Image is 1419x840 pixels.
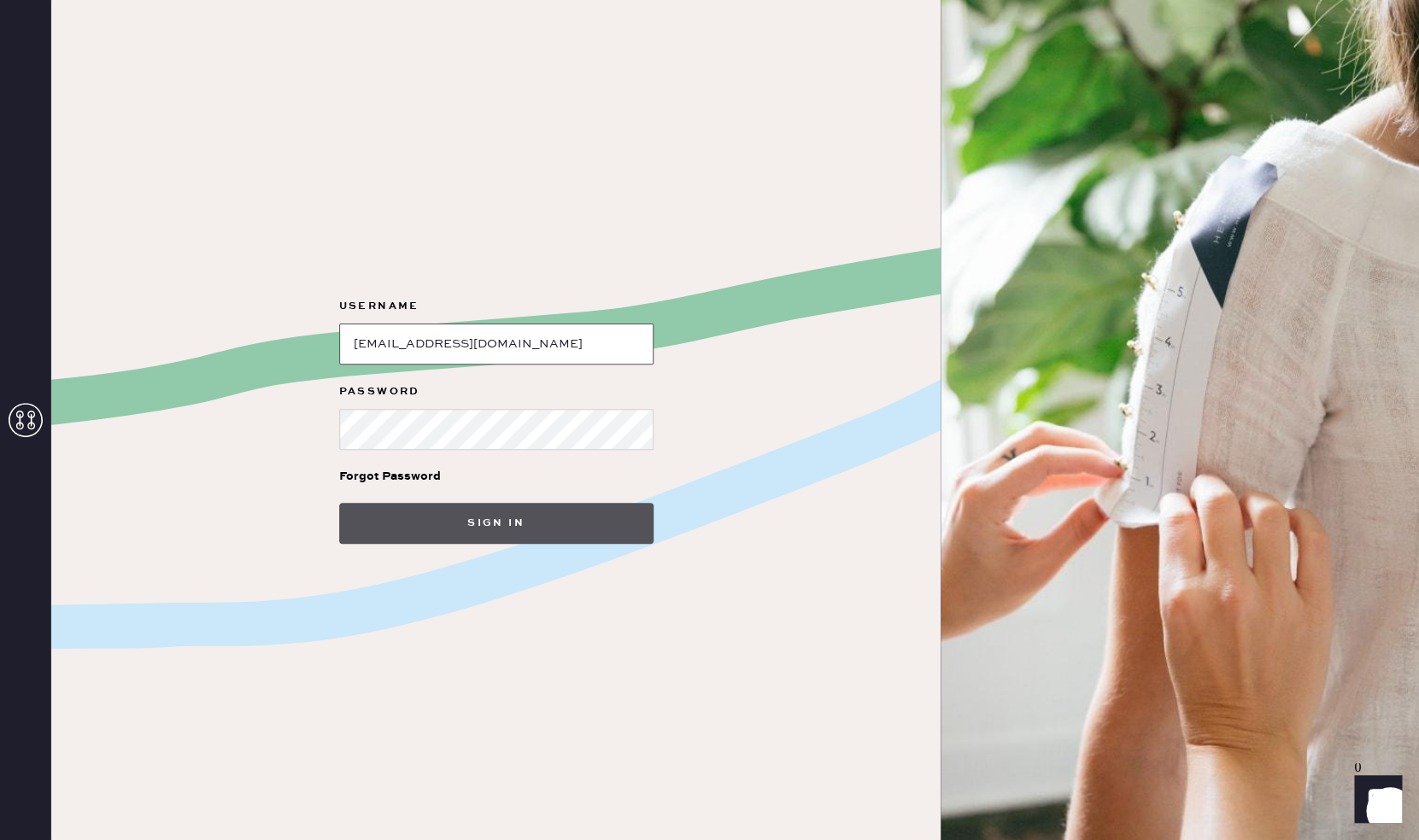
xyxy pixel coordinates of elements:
[339,467,441,486] div: Forgot Password
[1338,763,1411,837] iframe: Front Chat
[339,324,654,365] input: e.g. john@doe.com
[339,382,654,402] label: Password
[339,450,441,503] a: Forgot Password
[339,296,654,317] label: Username
[339,503,654,544] button: Sign in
